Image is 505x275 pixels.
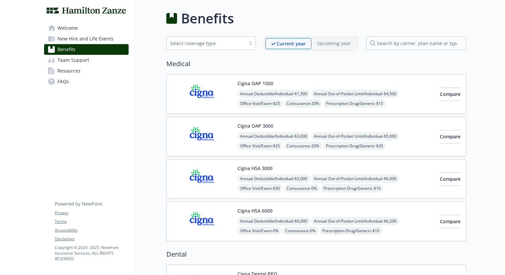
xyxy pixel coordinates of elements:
button: Compare [440,172,461,186]
span: Annual Out-of-Pocket Limit/Individual - $6,000 [311,174,399,183]
span: Office Visit/Exam - $25 [237,142,283,150]
span: Welcome [57,23,78,33]
button: Compare [440,88,461,101]
img: CIGNA carrier logo [172,122,232,151]
span: Office Visit/Exam - 0% [237,227,281,235]
span: Annual Out-of-Pocket Limit/Individual - $4,500 [311,90,399,98]
span: Compare [440,218,461,225]
span: Prescription Drug/Generic - $15 [323,99,386,108]
span: FAQs [57,76,69,87]
span: Team Support [57,55,89,65]
span: Prescription Drug/Generic - $10 [321,184,383,192]
h2: Dental [166,249,466,259]
a: Disclaimer [55,236,128,242]
span: Annual Deductible/Individual - $3,000 [237,132,310,140]
span: Annual Deductible/Individual - $3,000 [237,174,310,183]
img: CIGNA carrier logo [172,207,232,236]
span: Compare [440,176,461,182]
span: Office Visit/Exam - $25 [237,99,283,108]
span: Compare [440,91,461,97]
p: Upcoming year [317,40,351,47]
button: Compare [440,215,461,228]
a: Accessibility [55,227,128,233]
a: FAQs [44,76,129,87]
span: Resources [57,65,80,76]
span: Coinsurance - 20% [284,142,322,150]
span: Prescription Drug/Generic - $20 [323,142,386,150]
a: Resources [44,65,129,76]
div: Select coverage type [170,40,242,47]
span: Annual Out-of-Pocket Limit/Individual - $5,000 [311,132,399,140]
span: Compare [440,133,461,140]
p: Copyright © 2024 - 2025 , Newfront Insurance Services, ALL RIGHTS RESERVED [55,245,128,262]
a: New Hire and Life Events [44,33,129,44]
a: Team Support [44,55,129,65]
h1: Benefits [181,8,234,28]
h2: Medical [166,59,466,69]
span: Coinsurance - 20% [284,99,322,108]
button: Cigna OAP 1500 [237,80,273,87]
span: Upcoming year [311,38,356,49]
span: Annual Deductible/Individual - $6,000 [237,217,310,225]
span: Annual Out-of-Pocket Limit/Individual - $6,200 [311,217,399,225]
img: CIGNA carrier logo [172,80,232,108]
span: Prescription Drug/Generic - $10 [320,227,382,235]
span: Annual Deductible/Individual - $1,500 [237,90,310,98]
a: Terms [55,219,128,225]
span: Benefits [57,44,75,55]
span: Office Visit/Exam - $30 [237,184,283,192]
span: New Hire and Life Events [57,33,114,44]
button: Cigna OAP 3000 [237,122,273,129]
img: CIGNA carrier logo [172,165,232,193]
p: Current year [277,40,306,47]
span: Coinsurance - 0% [284,184,320,192]
a: Welcome [44,23,129,33]
input: search by carrier, plan name or type [366,36,466,50]
a: Benefits [44,44,129,55]
button: Cigna HSA 3000 [237,165,273,172]
a: Privacy [55,210,128,216]
button: Compare [440,130,461,143]
button: Cigna HSA 6000 [237,207,273,214]
span: Coinsurance - 0% [283,227,318,235]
